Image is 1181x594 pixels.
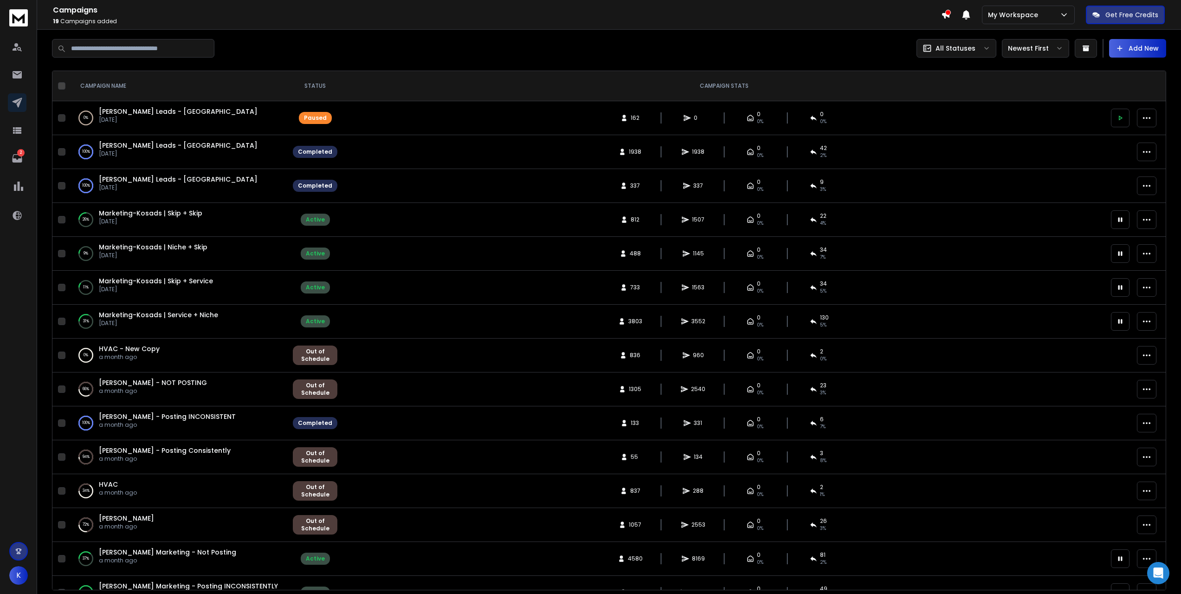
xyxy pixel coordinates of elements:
[298,148,332,156] div: Completed
[757,212,761,220] span: 0
[691,521,705,529] span: 2553
[820,246,827,254] span: 34
[820,220,826,227] span: 4 %
[99,387,207,395] p: a month ago
[757,280,761,287] span: 0
[82,181,90,190] p: 100 %
[757,450,761,457] span: 0
[99,353,160,361] p: a month ago
[631,419,640,427] span: 133
[69,440,287,474] td: 94%[PERSON_NAME] - Posting Consistentlya month ago
[99,421,236,429] p: a month ago
[820,517,827,525] span: 26
[757,559,763,566] span: 0%
[83,283,89,292] p: 11 %
[9,9,28,26] img: logo
[820,389,826,397] span: 3 %
[1002,39,1069,58] button: Newest First
[298,182,332,189] div: Completed
[99,209,202,218] a: Marketing-Kosads | Skip + Skip
[820,423,826,431] span: 7 %
[757,144,761,152] span: 0
[820,178,824,186] span: 9
[298,382,332,397] div: Out of Schedule
[693,250,704,257] span: 1145
[99,141,258,150] a: [PERSON_NAME] Leads - [GEOGRAPHIC_DATA]
[306,250,325,257] div: Active
[99,412,236,421] a: [PERSON_NAME] - Posting INCONSISTENT
[69,237,287,271] td: 9%Marketing-Kosads | Niche + Skip[DATE]
[988,10,1042,20] p: My Workspace
[820,111,824,118] span: 0
[757,246,761,254] span: 0
[99,548,236,557] a: [PERSON_NAME] Marketing - Not Posting
[820,314,829,321] span: 130
[83,385,89,394] p: 66 %
[99,446,231,455] a: [PERSON_NAME] - Posting Consistently
[53,18,941,25] p: Campaigns added
[820,186,826,193] span: 3 %
[820,118,826,125] span: 0%
[99,455,231,463] p: a month ago
[820,355,826,363] span: 0 %
[757,287,763,295] span: 0%
[83,452,90,462] p: 94 %
[691,385,705,393] span: 2540
[692,284,704,291] span: 1563
[306,284,325,291] div: Active
[757,220,763,227] span: 0%
[820,280,827,287] span: 34
[757,178,761,186] span: 0
[99,480,118,489] a: HVAC
[287,71,343,101] th: STATUS
[99,242,207,252] a: Marketing-Kosads | Niche + Skip
[84,113,88,123] p: 0 %
[694,114,703,122] span: 0
[304,114,327,122] div: Paused
[694,453,703,461] span: 134
[69,135,287,169] td: 100%[PERSON_NAME] Leads - [GEOGRAPHIC_DATA][DATE]
[8,149,26,168] a: 2
[757,483,761,491] span: 0
[82,147,90,157] p: 100 %
[99,276,213,286] a: Marketing-Kosads | Skip + Service
[630,284,640,291] span: 733
[820,212,826,220] span: 22
[757,355,763,363] span: 0%
[694,419,703,427] span: 331
[628,555,643,562] span: 4580
[630,352,640,359] span: 836
[83,215,89,224] p: 26 %
[757,457,763,464] span: 0%
[99,557,236,564] p: a month ago
[820,483,823,491] span: 2
[630,250,641,257] span: 488
[99,150,258,157] p: [DATE]
[69,71,287,101] th: CAMPAIGN NAME
[757,382,761,389] span: 0
[99,175,258,184] a: [PERSON_NAME] Leads - [GEOGRAPHIC_DATA]
[69,101,287,135] td: 0%[PERSON_NAME] Leads - [GEOGRAPHIC_DATA][DATE]
[99,378,207,387] a: [PERSON_NAME] - NOT POSTING
[69,508,287,542] td: 72%[PERSON_NAME]a month ago
[99,581,278,591] a: [PERSON_NAME] Marketing - Posting INCONSISTENTLY
[343,71,1105,101] th: CAMPAIGN STATS
[693,352,704,359] span: 960
[99,286,213,293] p: [DATE]
[298,348,332,363] div: Out of Schedule
[298,483,332,498] div: Out of Schedule
[757,551,761,559] span: 0
[69,203,287,237] td: 26%Marketing-Kosads | Skip + Skip[DATE]
[629,148,641,156] span: 1938
[629,385,641,393] span: 1305
[820,559,826,566] span: 2 %
[99,107,258,116] a: [PERSON_NAME] Leads - [GEOGRAPHIC_DATA]
[1086,6,1165,24] button: Get Free Credits
[820,152,826,159] span: 2 %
